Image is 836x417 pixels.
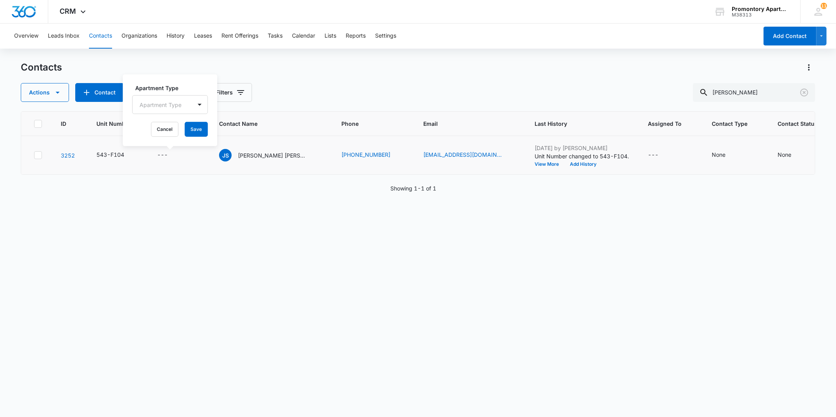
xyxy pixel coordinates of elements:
div: None [778,150,791,159]
span: Contact Type [712,120,747,128]
button: Settings [375,24,396,49]
span: JS [219,149,232,161]
label: Apartment Type [135,84,211,92]
span: 11 [821,3,827,9]
span: Unit Number [96,120,138,128]
button: Actions [803,61,815,74]
button: Actions [21,83,69,102]
div: Assigned To - - Select to Edit Field [648,150,673,160]
button: Add Contact [75,83,124,102]
div: account id [732,12,789,18]
p: [DATE] by [PERSON_NAME] [535,144,629,152]
div: 543-F104 [96,150,124,159]
span: Phone [341,120,393,128]
button: Reports [346,24,366,49]
div: Unit Number - 543-F104 - Select to Edit Field [96,150,138,160]
a: [PHONE_NUMBER] [341,150,390,159]
div: Phone - (435) 720-4486 - Select to Edit Field [341,150,404,160]
button: Leases [194,24,212,49]
button: Contacts [89,24,112,49]
input: Search Contacts [693,83,815,102]
a: Navigate to contact details page for Justin Scott Stevens [61,152,75,159]
button: Tasks [268,24,283,49]
span: Last History [535,120,618,128]
button: Organizations [122,24,157,49]
p: [PERSON_NAME] [PERSON_NAME] [238,151,308,160]
button: History [167,24,185,49]
button: Add History [564,162,602,167]
span: Contact Status [778,120,818,128]
button: Add Contact [763,27,816,45]
p: Unit Number changed to 543-F104. [535,152,629,160]
button: Clear [798,86,811,99]
span: Email [423,120,504,128]
span: Assigned To [648,120,682,128]
button: Filters [208,83,252,102]
div: Apartment Type - - Select to Edit Field [157,150,182,160]
div: Contact Status - None - Select to Edit Field [778,150,805,160]
button: Save [185,122,208,137]
button: Lists [325,24,336,49]
button: Cancel [151,122,178,137]
div: Contact Name - Justin Scott Stevens - Select to Edit Field [219,149,323,161]
div: Contact Type - None - Select to Edit Field [712,150,740,160]
div: None [712,150,725,159]
button: Calendar [292,24,315,49]
div: --- [157,150,168,160]
span: Contact Name [219,120,311,128]
span: ID [61,120,66,128]
button: Overview [14,24,38,49]
a: [EMAIL_ADDRESS][DOMAIN_NAME] [423,150,502,159]
div: Email - schecterguy99@gmail.com - Select to Edit Field [423,150,516,160]
button: View More [535,162,564,167]
p: Showing 1-1 of 1 [390,184,436,192]
h1: Contacts [21,62,62,73]
button: Rent Offerings [221,24,258,49]
div: --- [648,150,658,160]
span: CRM [60,7,76,15]
div: notifications count [821,3,827,9]
div: account name [732,6,789,12]
button: Leads Inbox [48,24,80,49]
